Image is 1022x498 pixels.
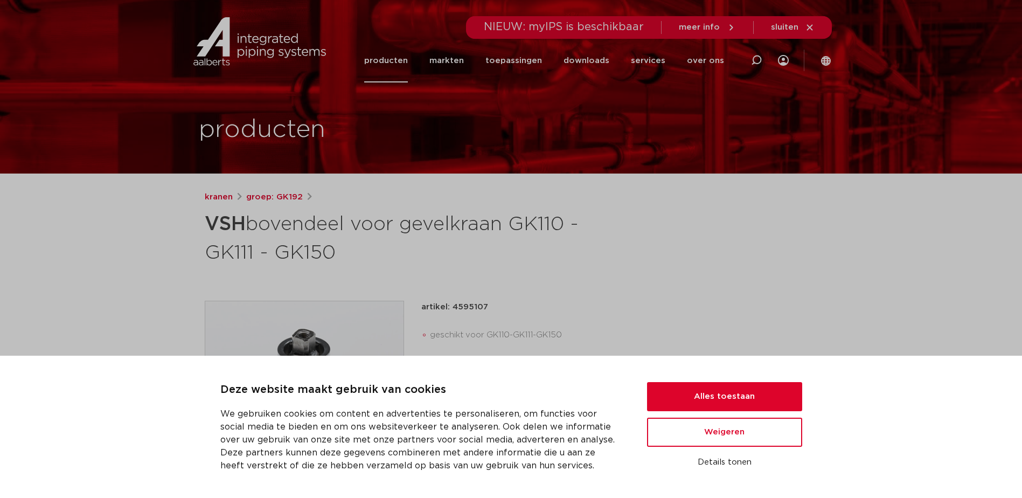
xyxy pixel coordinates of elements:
span: sluiten [771,23,798,31]
button: Details tonen [647,453,802,472]
p: We gebruiken cookies om content en advertenties te personaliseren, om functies voor social media ... [220,407,621,472]
li: geschikt voor GK110-GK111-GK150 [430,327,818,344]
a: over ons [687,39,724,82]
button: Alles toestaan [647,382,802,411]
a: producten [364,39,408,82]
p: artikel: 4595107 [421,301,488,314]
a: meer info [679,23,736,32]
a: downloads [564,39,609,82]
h1: bovendeel voor gevelkraan GK110 - GK111 - GK150 [205,208,609,266]
a: markten [429,39,464,82]
button: Weigeren [647,418,802,447]
p: Deze website maakt gebruik van cookies [220,382,621,399]
h1: producten [199,113,325,147]
span: NIEUW: myIPS is beschikbaar [484,22,644,32]
a: kranen [205,191,233,204]
a: groep: GK192 [246,191,303,204]
nav: Menu [364,39,724,82]
a: services [631,39,665,82]
a: toepassingen [485,39,542,82]
a: sluiten [771,23,815,32]
span: meer info [679,23,720,31]
div: my IPS [778,39,789,82]
strong: VSH [205,215,246,234]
